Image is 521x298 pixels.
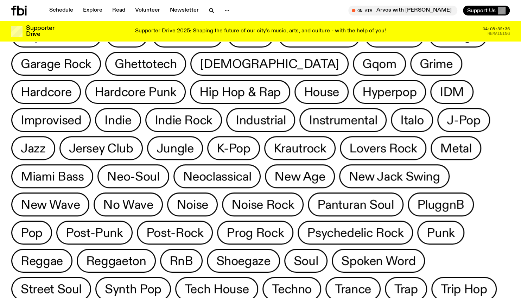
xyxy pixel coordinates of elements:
a: Newsletter [166,6,203,15]
span: Garage Rock [21,57,91,71]
button: On AirArvos with [PERSON_NAME] [348,6,457,15]
button: Instrumental [299,108,387,132]
button: Hyperpop [353,80,426,104]
span: Post-Punk [66,226,123,240]
span: Ghettotech [115,57,177,71]
button: [DEMOGRAPHIC_DATA] [190,52,349,76]
button: Post-Rock [137,221,213,245]
span: Lovers Rock [349,141,417,155]
span: Noise [177,198,208,211]
button: RnB [160,249,203,273]
h3: Supporter Drive [26,25,54,37]
button: Neo-Soul [97,164,169,188]
span: Neoclassical [183,170,252,183]
button: Gqom [353,52,406,76]
button: Psychedelic Rock [298,221,413,245]
button: Panturan Soul [308,192,403,216]
span: Spoken Word [341,254,415,268]
button: Grime [410,52,462,76]
span: Jazz [21,141,46,155]
button: Support Us [463,6,510,15]
button: Industrial [226,108,295,132]
button: New Age [265,164,335,188]
button: Post-Punk [56,221,133,245]
button: Noise Rock [222,192,304,216]
span: No Wave [103,198,153,211]
span: Synth Pop [105,282,161,296]
button: Krautrock [264,136,336,160]
span: Italo [400,113,424,127]
span: PluggnB [417,198,464,211]
span: Trip Hop [441,282,487,296]
button: Punk [417,221,464,245]
span: Remaining [488,32,510,36]
span: Reggae [21,254,63,268]
span: Indie [104,113,131,127]
span: Tech House [185,282,249,296]
button: Noise [167,192,218,216]
span: Reggaeton [86,254,146,268]
span: Hip Hop & Rap [199,85,280,99]
p: Supporter Drive 2025: Shaping the future of our city’s music, arts, and culture - with the help o... [135,28,386,34]
span: Trance [335,282,371,296]
button: Metal [431,136,481,160]
span: Metal [440,141,471,155]
span: 04:08:32:36 [483,27,510,31]
button: Soul [284,249,328,273]
button: K-Pop [207,136,260,160]
a: Schedule [45,6,77,15]
button: Spoken Word [332,249,425,273]
span: Hardcore [21,85,71,99]
span: K-Pop [217,141,250,155]
span: Post-Rock [146,226,204,240]
span: IDM [440,85,464,99]
button: House [294,80,349,104]
span: Krautrock [274,141,326,155]
span: Jungle [157,141,194,155]
button: Hardcore [11,80,81,104]
button: New Wave [11,192,89,216]
span: Hyperpop [362,85,417,99]
span: Trap [394,282,418,296]
span: Shoegaze [216,254,271,268]
button: J-Pop [437,108,490,132]
button: IDM [430,80,474,104]
span: Jersey Club [69,141,133,155]
a: Volunteer [131,6,164,15]
span: House [304,85,339,99]
button: Jersey Club [59,136,143,160]
span: Psychedelic Rock [307,226,404,240]
span: New Age [274,170,325,183]
span: Indie Rock [155,113,212,127]
button: Ghettotech [105,52,186,76]
span: [DEMOGRAPHIC_DATA] [200,57,339,71]
button: Shoegaze [207,249,280,273]
button: New Jack Swing [339,164,450,188]
button: Garage Rock [11,52,101,76]
span: Gqom [362,57,396,71]
span: Soul [294,254,318,268]
span: Noise Rock [231,198,294,211]
span: Miami Bass [21,170,84,183]
span: Pop [21,226,43,240]
span: Prog Rock [227,226,284,240]
button: Reggae [11,249,72,273]
span: Panturan Soul [317,198,394,211]
span: J-Pop [447,113,480,127]
span: Hardcore Punk [95,85,176,99]
button: Improvised [11,108,91,132]
span: Industrial [236,113,286,127]
button: Prog Rock [217,221,293,245]
button: Jazz [11,136,55,160]
span: New Jack Swing [349,170,440,183]
a: Read [108,6,129,15]
span: RnB [170,254,193,268]
span: Grime [420,57,453,71]
span: Street Soul [21,282,82,296]
a: Explore [79,6,107,15]
button: Indie [95,108,141,132]
button: Indie Rock [145,108,222,132]
button: Jungle [147,136,203,160]
span: Instrumental [309,113,377,127]
button: Hip Hop & Rap [190,80,290,104]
